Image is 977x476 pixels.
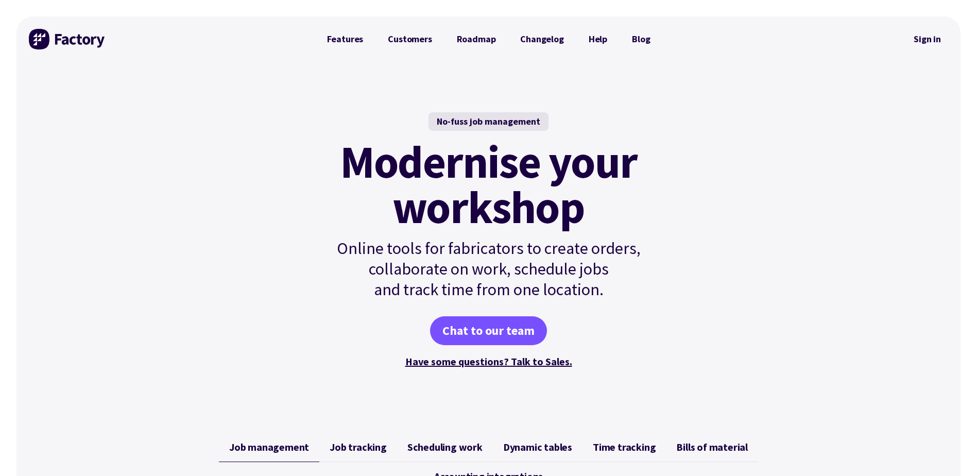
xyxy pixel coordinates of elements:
span: Job management [229,441,309,453]
span: Scheduling work [407,441,483,453]
a: Help [576,29,620,49]
a: Sign in [906,27,948,51]
a: Features [315,29,376,49]
nav: Secondary Navigation [906,27,948,51]
a: Have some questions? Talk to Sales. [405,355,572,368]
p: Online tools for fabricators to create orders, collaborate on work, schedule jobs and track time ... [315,238,663,300]
a: Changelog [508,29,576,49]
span: Job tracking [330,441,387,453]
mark: Modernise your workshop [340,139,637,230]
a: Chat to our team [430,316,547,345]
span: Bills of material [676,441,748,453]
a: Roadmap [444,29,508,49]
span: Time tracking [593,441,656,453]
img: Factory [29,29,106,49]
div: No-fuss job management [428,112,549,131]
a: Blog [620,29,662,49]
nav: Primary Navigation [315,29,663,49]
span: Dynamic tables [503,441,572,453]
a: Customers [375,29,444,49]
